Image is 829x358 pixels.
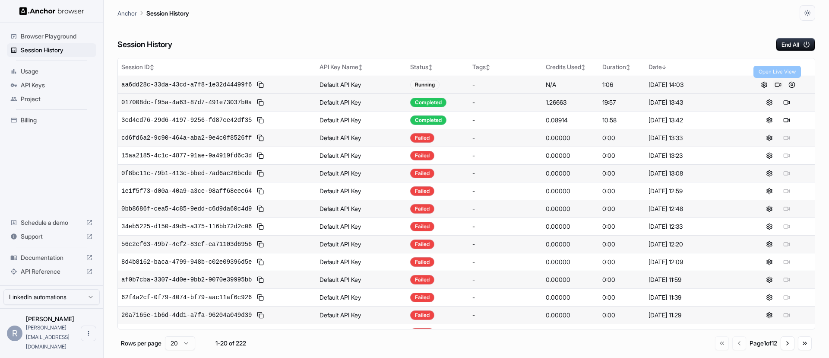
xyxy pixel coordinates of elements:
[209,339,252,348] div: 1-20 of 222
[472,311,539,320] div: -
[21,218,82,227] span: Schedule a demo
[316,324,407,342] td: Default API Key
[602,187,641,195] div: 0:00
[21,116,93,125] span: Billing
[121,63,313,71] div: Session ID
[121,329,252,337] span: 68c9ef3a-7d9a-461e-bf31-ab9e0a326f60
[121,80,252,89] span: aa6dd28c-33da-43cd-a7f8-1e32d44499f6
[7,43,96,57] div: Session History
[316,271,407,288] td: Default API Key
[649,98,738,107] div: [DATE] 13:43
[410,169,434,178] div: Failed
[472,329,539,337] div: -
[410,115,446,125] div: Completed
[546,329,595,337] div: 0.00000
[121,151,252,160] span: 15aa2185-4c1c-4877-91ae-9a4919fd6c3d
[546,98,595,107] div: 1.26663
[410,63,465,71] div: Status
[649,329,738,337] div: [DATE] 11:14
[121,98,252,107] span: 017008dc-f95a-4a63-87d7-491e73037b0a
[602,169,641,178] div: 0:00
[649,169,738,178] div: [DATE] 13:08
[410,80,440,89] div: Running
[410,186,434,196] div: Failed
[649,151,738,160] div: [DATE] 13:23
[81,326,96,341] button: Open menu
[21,253,82,262] span: Documentation
[316,200,407,217] td: Default API Key
[410,293,434,302] div: Failed
[316,217,407,235] td: Default API Key
[546,63,595,71] div: Credits Used
[472,205,539,213] div: -
[602,275,641,284] div: 0:00
[410,257,434,267] div: Failed
[316,93,407,111] td: Default API Key
[602,98,641,107] div: 19:57
[602,63,641,71] div: Duration
[117,38,172,51] h6: Session History
[410,133,434,143] div: Failed
[358,64,363,70] span: ↕
[649,293,738,302] div: [DATE] 11:39
[410,275,434,284] div: Failed
[472,222,539,231] div: -
[320,63,403,71] div: API Key Name
[410,328,434,338] div: Failed
[472,240,539,249] div: -
[146,9,189,18] p: Session History
[546,205,595,213] div: 0.00000
[472,169,539,178] div: -
[21,81,93,89] span: API Keys
[546,311,595,320] div: 0.00000
[472,63,539,71] div: Tags
[117,9,137,18] p: Anchor
[121,222,252,231] span: 34eb5225-d150-49d5-a375-116bb72d2c06
[7,230,96,243] div: Support
[602,134,641,142] div: 0:00
[21,232,82,241] span: Support
[750,339,777,348] div: Page 1 of 12
[649,116,738,125] div: [DATE] 13:42
[602,311,641,320] div: 0:00
[649,258,738,266] div: [DATE] 12:09
[26,315,74,323] span: Ron Reiter
[472,151,539,160] div: -
[472,258,539,266] div: -
[546,116,595,125] div: 0.08914
[7,113,96,127] div: Billing
[21,267,82,276] span: API Reference
[602,151,641,160] div: 0:00
[649,222,738,231] div: [DATE] 12:33
[546,80,595,89] div: N/A
[649,205,738,213] div: [DATE] 12:48
[316,164,407,182] td: Default API Key
[602,116,641,125] div: 10:58
[316,129,407,147] td: Default API Key
[316,182,407,200] td: Default API Key
[472,116,539,125] div: -
[121,339,161,348] p: Rows per page
[472,275,539,284] div: -
[7,64,96,78] div: Usage
[121,169,252,178] span: 0f8bc11c-79b1-413c-bbed-7ad6ac26bcde
[7,251,96,265] div: Documentation
[410,310,434,320] div: Failed
[121,311,252,320] span: 20a7165e-1b6d-4dd1-a7fa-96204a049d39
[410,222,434,231] div: Failed
[602,80,641,89] div: 1:06
[121,116,252,125] span: 3cd4cd76-29d6-4197-9256-fd87ce42df35
[546,240,595,249] div: 0.00000
[546,258,595,266] div: 0.00000
[21,46,93,54] span: Session History
[546,222,595,231] div: 0.00000
[316,235,407,253] td: Default API Key
[472,293,539,302] div: -
[150,64,154,70] span: ↕
[602,222,641,231] div: 0:00
[121,293,252,302] span: 62f4a2cf-0f79-4074-bf79-aac11af6c926
[410,151,434,160] div: Failed
[776,38,815,51] button: End All
[7,29,96,43] div: Browser Playground
[546,293,595,302] div: 0.00000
